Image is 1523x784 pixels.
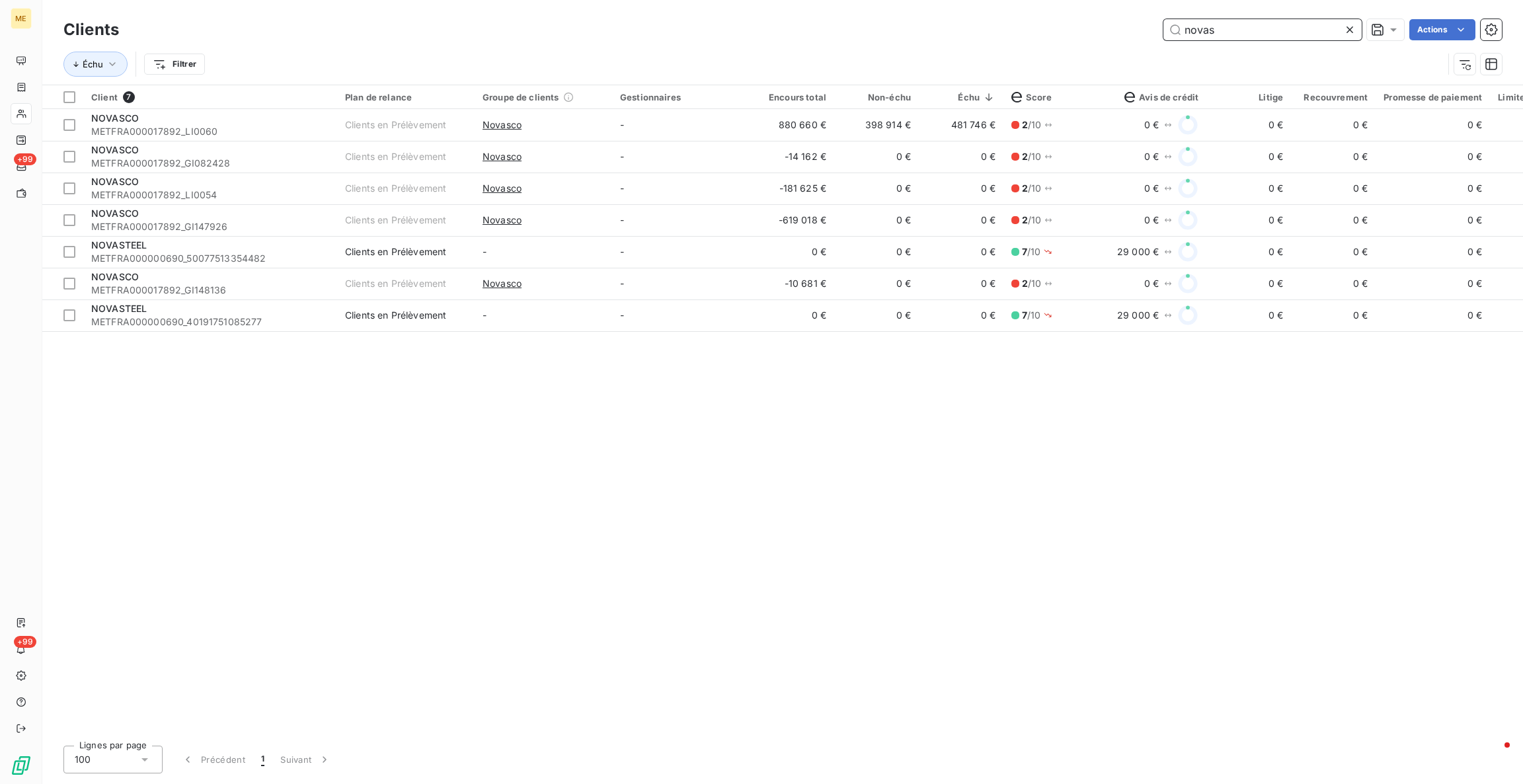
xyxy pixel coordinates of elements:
[345,182,446,195] div: Clients en Prélèvement
[1376,109,1490,141] td: 0 €
[1144,150,1159,163] span: 0 €
[1376,299,1490,331] td: 0 €
[483,92,559,102] span: Groupe de clients
[91,176,139,187] span: NOVASCO
[483,214,522,227] span: Novasco
[919,141,1003,173] td: 0 €
[1206,204,1291,236] td: 0 €
[1117,245,1159,258] span: 29 000 €
[1376,173,1490,204] td: 0 €
[1022,118,1042,132] span: / 10
[1291,236,1376,268] td: 0 €
[1022,182,1042,195] span: / 10
[345,245,446,258] div: Clients en Prélèvement
[750,268,834,299] td: -10 681 €
[345,118,446,132] div: Clients en Prélèvement
[1299,92,1368,102] div: Recouvrement
[1124,92,1198,102] span: Avis de crédit
[620,246,624,257] span: -
[842,92,911,102] div: Non-échu
[1011,92,1052,102] span: Score
[919,204,1003,236] td: 0 €
[1214,92,1283,102] div: Litige
[834,299,919,331] td: 0 €
[1144,214,1159,227] span: 0 €
[1291,204,1376,236] td: 0 €
[1022,278,1028,289] span: 2
[91,239,147,251] span: NOVASTEEL
[483,118,522,132] span: Novasco
[750,109,834,141] td: 880 660 €
[91,315,329,329] span: METFRA000000690_40191751085277
[1478,739,1510,771] iframe: Intercom live chat
[1022,245,1041,258] span: / 10
[91,271,139,282] span: NOVASCO
[919,173,1003,204] td: 0 €
[919,299,1003,331] td: 0 €
[1206,141,1291,173] td: 0 €
[1291,299,1376,331] td: 0 €
[1206,109,1291,141] td: 0 €
[1376,204,1490,236] td: 0 €
[1022,151,1028,162] span: 2
[1291,173,1376,204] td: 0 €
[91,157,329,170] span: METFRA000017892_GI082428
[14,153,36,165] span: +99
[620,309,624,321] span: -
[75,753,91,766] span: 100
[261,753,264,766] span: 1
[63,52,128,77] button: Échu
[1022,214,1028,225] span: 2
[1376,236,1490,268] td: 0 €
[1022,182,1028,194] span: 2
[123,91,135,103] span: 7
[483,246,487,257] span: -
[1376,141,1490,173] td: 0 €
[1022,150,1042,163] span: / 10
[91,125,329,138] span: METFRA000017892_LI0060
[11,755,32,776] img: Logo LeanPay
[63,18,119,42] h3: Clients
[1376,268,1490,299] td: 0 €
[834,268,919,299] td: 0 €
[620,214,624,225] span: -
[11,156,31,177] a: +99
[1144,277,1159,290] span: 0 €
[758,92,826,102] div: Encours total
[620,278,624,289] span: -
[620,182,624,194] span: -
[1022,277,1042,290] span: / 10
[173,746,253,773] button: Précédent
[91,220,329,233] span: METFRA000017892_GI147926
[620,151,624,162] span: -
[1206,268,1291,299] td: 0 €
[1022,309,1027,321] span: 7
[1291,141,1376,173] td: 0 €
[345,150,446,163] div: Clients en Prélèvement
[1409,19,1475,40] button: Actions
[1022,246,1027,257] span: 7
[919,236,1003,268] td: 0 €
[919,109,1003,141] td: 481 746 €
[1163,19,1362,40] input: Rechercher
[91,208,139,219] span: NOVASCO
[834,236,919,268] td: 0 €
[1291,109,1376,141] td: 0 €
[345,214,446,227] div: Clients en Prélèvement
[91,188,329,202] span: METFRA000017892_LI0054
[919,268,1003,299] td: 0 €
[253,746,272,773] button: 1
[272,746,339,773] button: Suivant
[91,303,147,314] span: NOVASTEEL
[927,92,996,102] div: Échu
[834,109,919,141] td: 398 914 €
[91,144,139,155] span: NOVASCO
[345,277,446,290] div: Clients en Prélèvement
[1206,236,1291,268] td: 0 €
[1144,118,1159,132] span: 0 €
[1117,309,1159,322] span: 29 000 €
[483,182,522,195] span: Novasco
[345,92,467,102] div: Plan de relance
[483,309,487,321] span: -
[834,204,919,236] td: 0 €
